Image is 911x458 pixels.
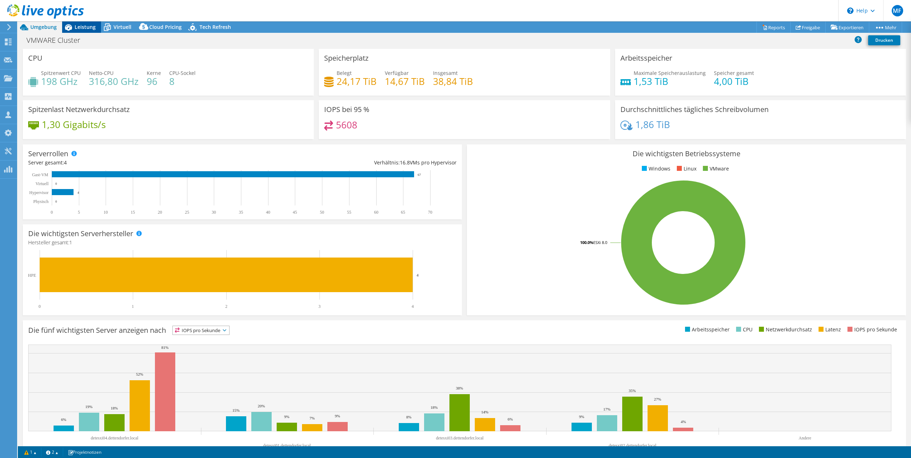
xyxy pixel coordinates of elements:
[320,210,324,215] text: 50
[147,70,161,76] span: Kerne
[385,77,425,85] h4: 14,67 TiB
[55,200,57,203] text: 0
[406,415,412,419] text: 8%
[91,436,139,441] text: detesxi04.dettendorfer.local
[629,388,636,393] text: 35%
[29,190,49,195] text: Hypervisor
[185,210,189,215] text: 25
[825,22,869,33] a: Exportieren
[508,417,513,421] text: 6%
[337,70,352,76] span: Belegt
[33,199,49,204] text: Physisch
[620,106,769,113] h3: Durchschnittliches tägliches Schreibvolumen
[757,326,812,334] li: Netzwerkdurchsatz
[318,304,321,309] text: 3
[701,165,729,173] li: VMware
[173,326,229,335] span: IOPS pro Sekunde
[41,70,81,76] span: Spitzenwert CPU
[401,210,405,215] text: 65
[400,159,410,166] span: 16.8
[620,54,672,62] h3: Arbeitsspeicher
[161,345,168,350] text: 81%
[603,407,610,411] text: 17%
[41,448,63,457] a: 2
[266,210,270,215] text: 40
[28,54,42,62] h3: CPU
[200,24,231,30] span: Tech Refresh
[654,397,661,401] text: 27%
[131,210,135,215] text: 15
[263,443,311,448] text: detesxi01.dettendorfer.local
[640,165,670,173] li: Windows
[147,77,161,85] h4: 96
[675,165,696,173] li: Linux
[324,106,369,113] h3: IOPS bei 95 %
[799,436,811,441] text: Andere
[324,54,368,62] h3: Speicherplatz
[69,239,72,246] span: 1
[39,304,41,309] text: 0
[309,416,315,420] text: 7%
[242,159,457,167] div: Verhältnis: VMs pro Hypervisor
[28,273,36,278] text: HPE
[412,304,414,309] text: 4
[436,436,484,441] text: detesxi03.dettendorfer.local
[790,22,826,33] a: Freigabe
[169,70,196,76] span: CPU-Sockel
[28,159,242,167] div: Server gesamt:
[61,417,66,422] text: 6%
[23,36,91,44] h1: VMWARE Cluster
[472,150,901,158] h3: Die wichtigsten Betriebssysteme
[869,22,902,33] a: Mehr
[64,159,67,166] span: 4
[258,404,265,408] text: 20%
[78,210,80,215] text: 5
[28,106,130,113] h3: Spitzenlast Netzwerkdurchsatz
[225,304,227,309] text: 2
[19,448,41,457] a: 1
[114,24,131,30] span: Virtuell
[77,191,79,194] text: 4
[89,77,139,85] h4: 316,80 GHz
[239,210,243,215] text: 35
[593,240,607,245] tspan: ESXi 8.0
[337,77,377,85] h4: 24,17 TiB
[846,326,897,334] li: IOPS pro Sekunde
[132,304,134,309] text: 1
[28,239,457,246] h4: Hersteller gesamt:
[374,210,378,215] text: 60
[714,70,754,76] span: Speicher gesamt
[75,24,96,30] span: Leistung
[89,70,114,76] span: Netto-CPU
[335,414,340,418] text: 9%
[417,273,419,277] text: 4
[580,240,593,245] tspan: 100.0%
[55,182,57,185] text: 0
[35,181,49,186] text: Virtuell
[32,172,49,177] text: Gast-VM
[681,419,686,424] text: 4%
[30,24,57,30] span: Umgebung
[28,150,68,158] h3: Serverrollen
[433,77,473,85] h4: 38,84 TiB
[756,22,791,33] a: Reports
[51,210,53,215] text: 0
[42,121,106,128] h4: 1,30 Gigabits/s
[714,77,754,85] h4: 4,00 TiB
[418,173,421,177] text: 67
[817,326,841,334] li: Latenz
[104,210,108,215] text: 10
[111,406,118,410] text: 18%
[136,372,143,376] text: 52%
[85,404,92,409] text: 19%
[428,210,432,215] text: 70
[431,405,438,409] text: 18%
[635,121,670,128] h4: 1,86 TiB
[41,77,81,85] h4: 198 GHz
[28,230,133,238] h3: Die wichtigsten Serverhersteller
[634,70,706,76] span: Maximale Speicherauslastung
[433,70,458,76] span: Insgesamt
[63,448,106,457] a: Projektnotizen
[347,210,351,215] text: 55
[232,408,240,412] text: 15%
